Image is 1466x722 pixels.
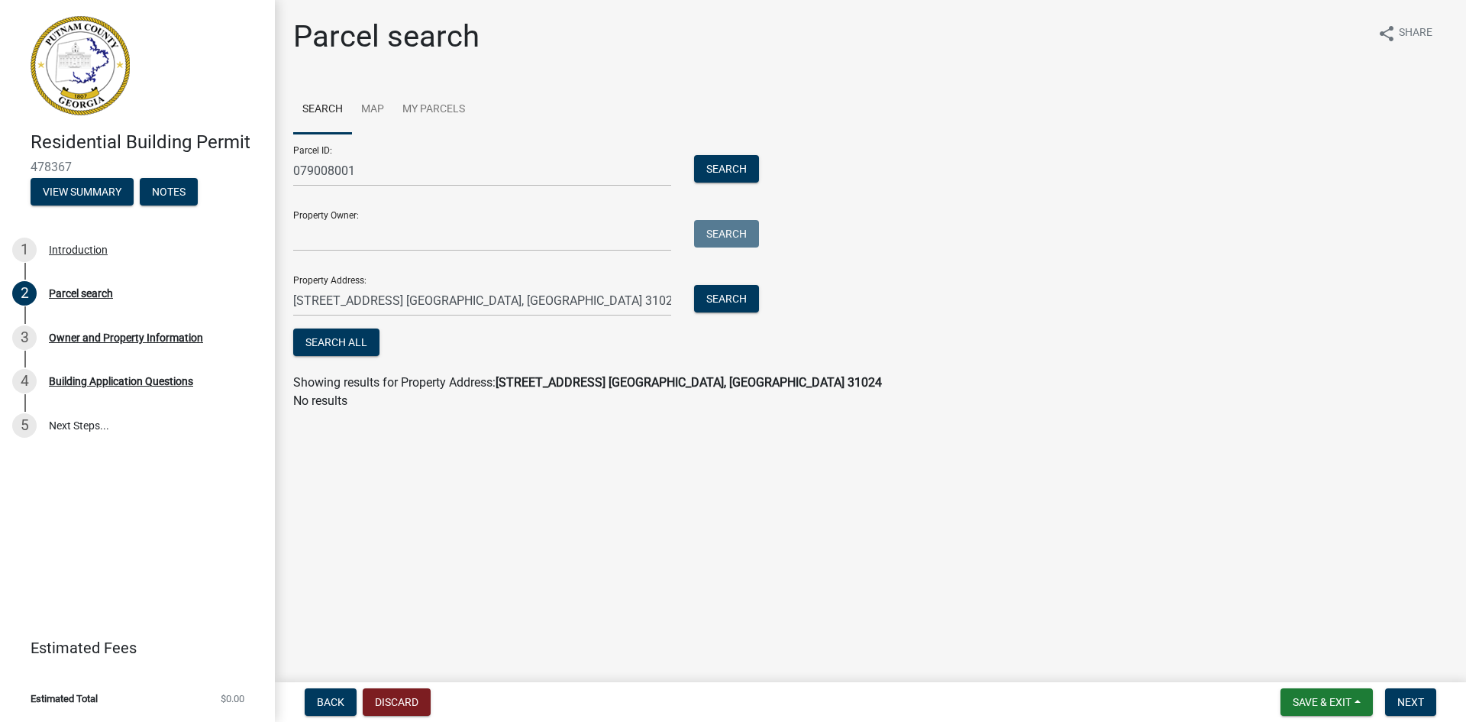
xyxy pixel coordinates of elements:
button: Discard [363,688,431,716]
button: Search [694,155,759,183]
button: shareShare [1365,18,1445,48]
a: Map [352,86,393,134]
div: 1 [12,238,37,262]
span: Back [317,696,344,708]
a: Search [293,86,352,134]
i: share [1377,24,1396,43]
div: 5 [12,413,37,438]
span: $0.00 [221,694,244,704]
p: No results [293,392,1448,410]
div: 2 [12,281,37,306]
div: Showing results for Property Address: [293,374,1448,392]
button: View Summary [31,178,134,206]
button: Search [694,220,759,248]
a: Estimated Fees [12,633,250,663]
h1: Parcel search [293,18,480,55]
button: Next [1385,688,1436,716]
wm-modal-confirm: Summary [31,186,134,199]
div: Parcel search [49,288,113,299]
span: Next [1397,696,1424,708]
button: Back [305,688,357,716]
span: Save & Exit [1293,696,1351,708]
div: Owner and Property Information [49,332,203,343]
a: My Parcels [393,86,474,134]
button: Save & Exit [1280,688,1373,716]
button: Notes [140,178,198,206]
span: Share [1399,24,1432,43]
div: 3 [12,325,37,350]
span: Estimated Total [31,694,98,704]
div: Introduction [49,244,108,255]
button: Search All [293,329,379,356]
span: 478367 [31,160,244,174]
button: Search [694,285,759,312]
div: 4 [12,369,37,393]
h4: Residential Building Permit [31,131,263,154]
strong: [STREET_ADDRESS] [GEOGRAPHIC_DATA], [GEOGRAPHIC_DATA] 31024 [496,375,882,390]
wm-modal-confirm: Notes [140,186,198,199]
div: Building Application Questions [49,376,193,387]
img: Putnam County, Georgia [31,16,130,115]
